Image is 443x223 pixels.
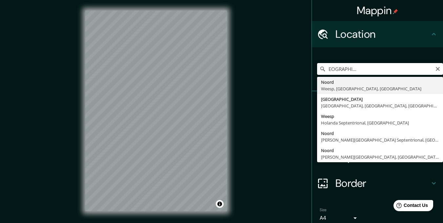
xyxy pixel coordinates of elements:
[435,65,440,72] button: Clear
[393,9,398,14] img: pin-icon.png
[312,91,443,118] div: Pins
[321,113,439,120] div: Weesp
[321,85,439,92] div: Weesp, [GEOGRAPHIC_DATA], [GEOGRAPHIC_DATA]
[335,150,430,164] h4: Layout
[312,170,443,196] div: Border
[321,102,439,109] div: [GEOGRAPHIC_DATA], [GEOGRAPHIC_DATA], [GEOGRAPHIC_DATA]
[335,177,430,190] h4: Border
[312,118,443,144] div: Style
[321,96,439,102] div: [GEOGRAPHIC_DATA]
[335,28,430,41] h4: Location
[317,63,443,75] input: Pick your city or area
[321,147,439,154] div: Noord
[385,197,436,216] iframe: Help widget launcher
[312,144,443,170] div: Layout
[320,207,327,213] label: Size
[321,154,439,160] div: [PERSON_NAME][GEOGRAPHIC_DATA], [GEOGRAPHIC_DATA]
[357,4,398,17] h4: Mappin
[321,130,439,137] div: Noord
[321,79,439,85] div: Noord
[85,11,227,211] canvas: Map
[312,21,443,47] div: Location
[216,200,224,208] button: Toggle attribution
[321,137,439,143] div: [PERSON_NAME][GEOGRAPHIC_DATA] Septentrional, [GEOGRAPHIC_DATA]
[321,120,439,126] div: Holanda Septentrional, [GEOGRAPHIC_DATA]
